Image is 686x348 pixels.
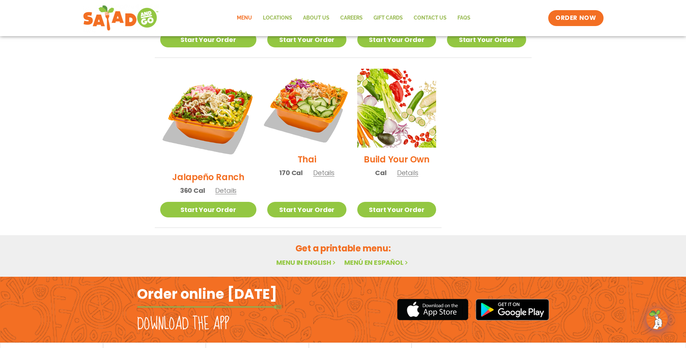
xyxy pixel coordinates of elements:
[267,202,346,217] a: Start Your Order
[137,285,277,303] h2: Order online [DATE]
[357,32,436,47] a: Start Your Order
[447,32,526,47] a: Start Your Order
[368,10,408,26] a: GIFT CARDS
[160,69,257,165] img: Product photo for Jalapeño Ranch Salad
[313,168,335,177] span: Details
[476,299,549,321] img: google_play
[137,305,282,309] img: fork
[279,168,303,178] span: 170 Cal
[298,153,316,166] h2: Thai
[215,186,237,195] span: Details
[172,171,244,183] h2: Jalapeño Ranch
[397,168,418,177] span: Details
[160,32,257,47] a: Start Your Order
[647,309,667,329] img: wpChatIcon
[137,314,229,334] h2: Download the app
[344,258,409,267] a: Menú en español
[408,10,452,26] a: Contact Us
[160,202,257,217] a: Start Your Order
[260,62,353,154] img: Product photo for Thai Salad
[155,242,532,255] h2: Get a printable menu:
[335,10,368,26] a: Careers
[276,258,337,267] a: Menu in English
[267,32,346,47] a: Start Your Order
[180,186,205,195] span: 360 Cal
[357,202,436,217] a: Start Your Order
[397,298,468,321] img: appstore
[357,69,436,148] img: Product photo for Build Your Own
[548,10,603,26] a: ORDER NOW
[375,168,386,178] span: Cal
[452,10,476,26] a: FAQs
[231,10,257,26] a: Menu
[298,10,335,26] a: About Us
[364,153,430,166] h2: Build Your Own
[83,4,159,33] img: new-SAG-logo-768×292
[257,10,298,26] a: Locations
[555,14,596,22] span: ORDER NOW
[231,10,476,26] nav: Menu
